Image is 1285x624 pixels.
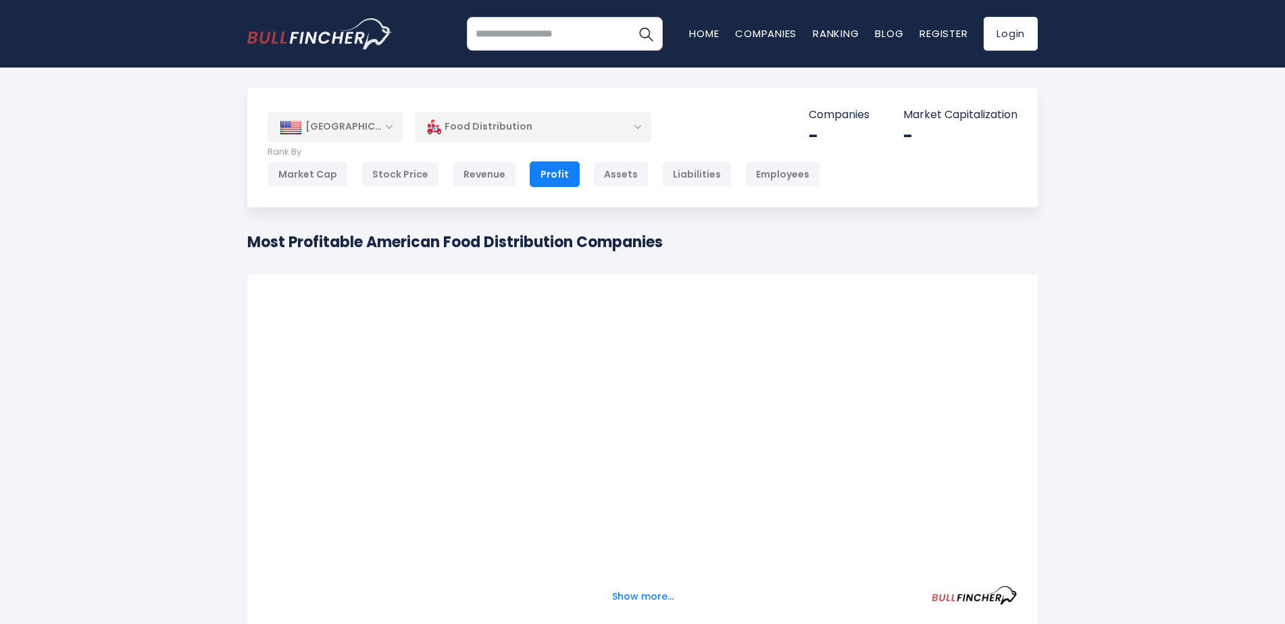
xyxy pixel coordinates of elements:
div: Profit [530,161,580,187]
img: bullfincher logo [247,18,393,49]
p: Market Capitalization [903,108,1017,122]
button: Search [629,17,663,51]
p: Companies [809,108,870,122]
div: Revenue [453,161,516,187]
p: Rank By [268,147,820,158]
div: - [903,126,1017,147]
div: Market Cap [268,161,348,187]
div: Food Distribution [415,111,651,142]
div: Stock Price [361,161,439,187]
a: Blog [875,26,903,41]
a: Register [919,26,967,41]
a: Home [689,26,719,41]
div: Assets [593,161,649,187]
h1: Most Profitable American Food Distribution Companies [247,231,663,253]
a: Ranking [813,26,859,41]
a: Login [984,17,1038,51]
div: [GEOGRAPHIC_DATA] [268,112,403,142]
div: Employees [745,161,820,187]
div: - [809,126,870,147]
a: Companies [735,26,797,41]
div: Liabilities [662,161,732,187]
button: Show more... [604,586,682,608]
a: Go to homepage [247,18,393,49]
